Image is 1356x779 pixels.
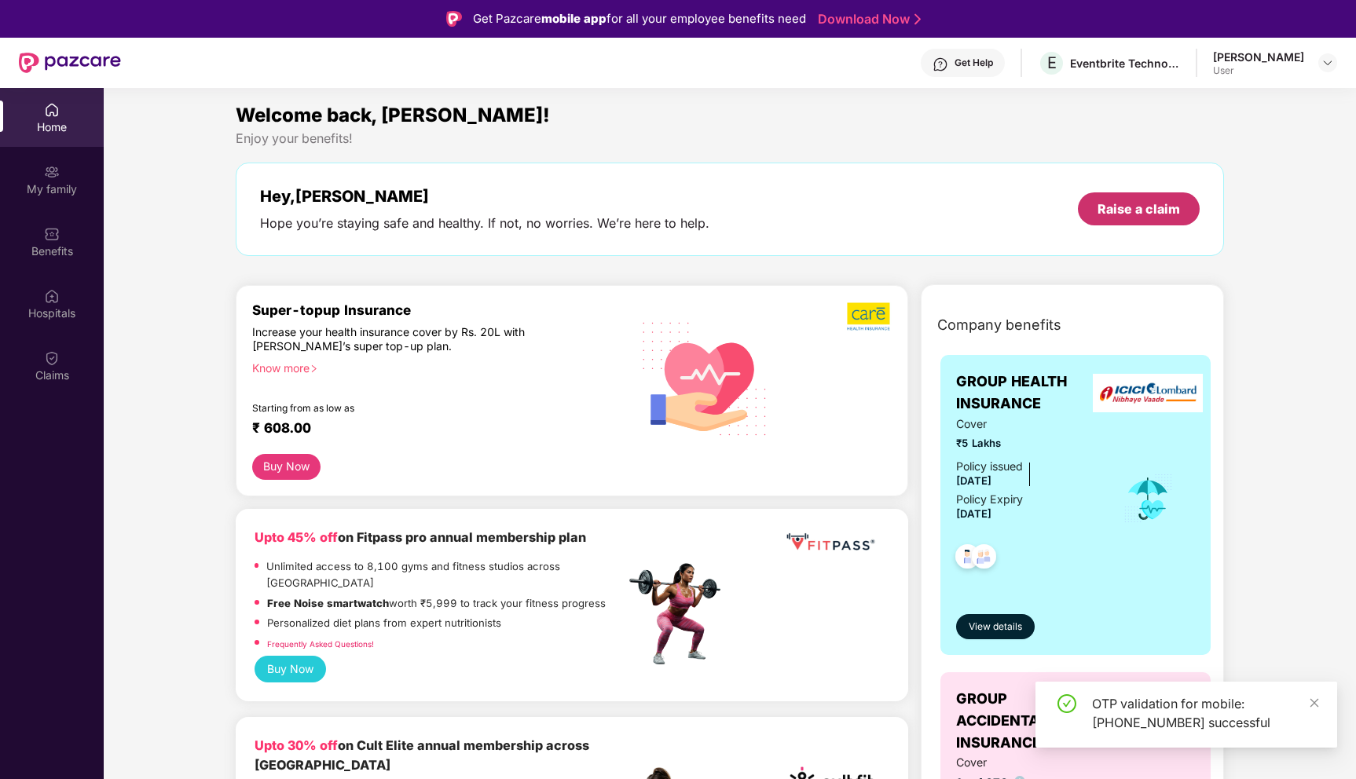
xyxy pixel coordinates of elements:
div: User [1213,64,1304,77]
span: ₹5 Lakhs [956,435,1101,452]
button: Buy Now [252,454,321,480]
img: svg+xml;base64,PHN2ZyBpZD0iSG9tZSIgeG1sbnM9Imh0dHA6Ly93d3cudzMub3JnLzIwMDAvc3ZnIiB3aWR0aD0iMjAiIG... [44,102,60,118]
span: Cover [956,754,1101,771]
div: Raise a claim [1098,200,1180,218]
img: svg+xml;base64,PHN2ZyB4bWxucz0iaHR0cDovL3d3dy53My5vcmcvMjAwMC9zdmciIHhtbG5zOnhsaW5rPSJodHRwOi8vd3... [630,302,780,454]
img: svg+xml;base64,PHN2ZyBpZD0iSGVscC0zMngzMiIgeG1sbnM9Imh0dHA6Ly93d3cudzMub3JnLzIwMDAvc3ZnIiB3aWR0aD... [933,57,948,72]
div: [PERSON_NAME] [1213,49,1304,64]
img: svg+xml;base64,PHN2ZyBpZD0iSG9zcGl0YWxzIiB4bWxucz0iaHR0cDovL3d3dy53My5vcmcvMjAwMC9zdmciIHdpZHRoPS... [44,288,60,304]
img: svg+xml;base64,PHN2ZyB3aWR0aD0iMjAiIGhlaWdodD0iMjAiIHZpZXdCb3g9IjAgMCAyMCAyMCIgZmlsbD0ibm9uZSIgeG... [44,164,60,180]
div: Know more [252,361,616,372]
button: View details [956,614,1035,639]
div: Get Pazcare for all your employee benefits need [473,9,806,28]
div: ₹ 608.00 [252,419,610,438]
div: Get Help [955,57,993,69]
div: OTP validation for mobile: [PHONE_NUMBER] successful [1092,694,1318,732]
strong: Free Noise smartwatch [267,597,389,609]
p: Unlimited access to 8,100 gyms and fitness studios across [GEOGRAPHIC_DATA] [266,558,625,591]
span: Cover [956,415,1101,433]
p: Personalized diet plans from expert nutritionists [267,615,501,631]
div: Policy issued [956,458,1023,475]
span: right [310,364,318,373]
div: Eventbrite Technologies India Private Limited [1070,56,1180,71]
div: Hope you’re staying safe and healthy. If not, no worries. We’re here to help. [260,215,709,232]
img: Stroke [914,11,921,27]
div: Super-topup Insurance [252,302,625,318]
span: GROUP HEALTH INSURANCE [956,371,1101,415]
img: svg+xml;base64,PHN2ZyBpZD0iQ2xhaW0iIHhtbG5zPSJodHRwOi8vd3d3LnczLm9yZy8yMDAwL3N2ZyIgd2lkdGg9IjIwIi... [44,350,60,366]
span: close [1309,697,1320,708]
b: on Cult Elite annual membership across [GEOGRAPHIC_DATA] [255,737,589,773]
div: Starting from as low as [252,402,559,413]
img: svg+xml;base64,PHN2ZyBpZD0iQmVuZWZpdHMiIHhtbG5zPSJodHRwOi8vd3d3LnczLm9yZy8yMDAwL3N2ZyIgd2lkdGg9Ij... [44,226,60,242]
span: E [1047,53,1057,72]
b: on Fitpass pro annual membership plan [255,529,586,545]
img: insurerLogo [1093,374,1203,412]
span: GROUP ACCIDENTAL INSURANCE [956,688,1101,755]
div: Increase your health insurance cover by Rs. 20L with [PERSON_NAME]’s super top-up plan. [252,325,558,354]
img: New Pazcare Logo [19,53,121,73]
div: Enjoy your benefits! [236,130,1225,147]
span: View details [969,620,1022,635]
img: svg+xml;base64,PHN2ZyB4bWxucz0iaHR0cDovL3d3dy53My5vcmcvMjAwMC9zdmciIHdpZHRoPSI0OC45NDMiIGhlaWdodD... [948,539,987,578]
span: check-circle [1057,694,1076,713]
span: Company benefits [937,314,1061,336]
img: svg+xml;base64,PHN2ZyB4bWxucz0iaHR0cDovL3d3dy53My5vcmcvMjAwMC9zdmciIHdpZHRoPSI0OC45NDMiIGhlaWdodD... [965,539,1003,578]
img: svg+xml;base64,PHN2ZyBpZD0iRHJvcGRvd24tMzJ4MzIiIHhtbG5zPSJodHRwOi8vd3d3LnczLm9yZy8yMDAwL3N2ZyIgd2... [1321,57,1334,69]
span: [DATE] [956,507,991,520]
img: fppp.png [783,528,878,557]
img: fpp.png [625,559,735,669]
div: Hey, [PERSON_NAME] [260,187,709,206]
b: Upto 30% off [255,737,338,753]
img: b5dec4f62d2307b9de63beb79f102df3.png [847,302,892,331]
button: Buy Now [255,656,326,682]
p: worth ₹5,999 to track your fitness progress [267,595,606,612]
span: [DATE] [956,474,991,487]
div: Policy Expiry [956,491,1023,508]
strong: mobile app [541,11,607,26]
a: Download Now [818,11,916,27]
a: Frequently Asked Questions! [267,639,374,649]
span: Welcome back, [PERSON_NAME]! [236,104,550,126]
b: Upto 45% off [255,529,338,545]
img: Logo [446,11,462,27]
img: icon [1123,473,1174,525]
